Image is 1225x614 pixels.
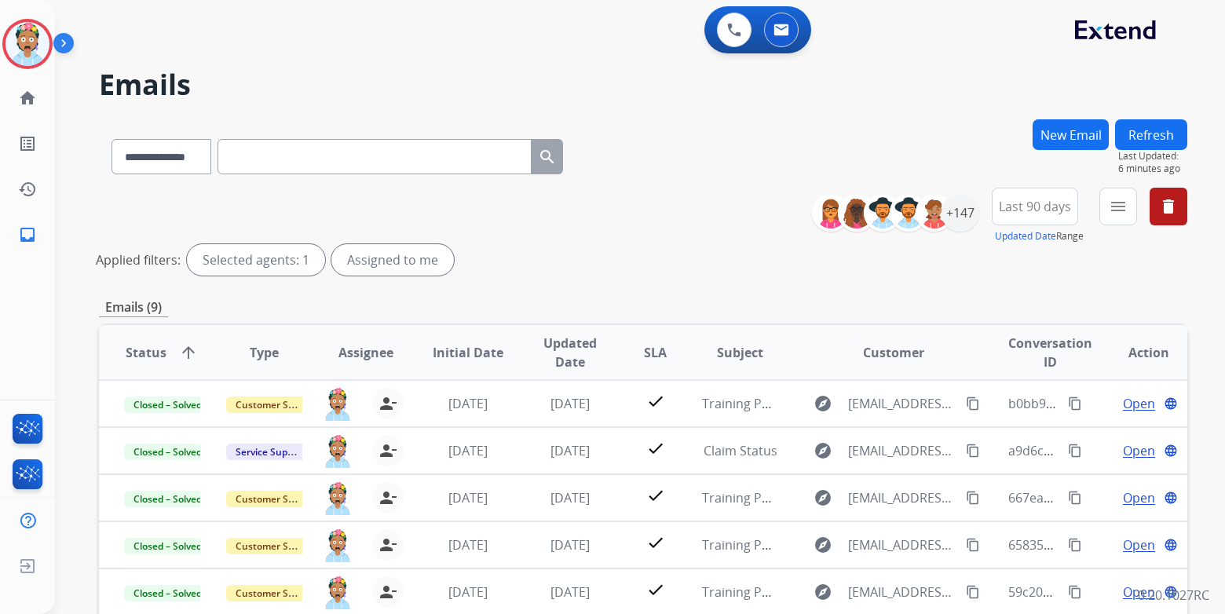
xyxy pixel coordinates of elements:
mat-icon: content_copy [1068,538,1082,552]
mat-icon: content_copy [966,397,980,411]
mat-icon: content_copy [966,538,980,552]
mat-icon: language [1164,444,1178,458]
mat-icon: delete [1159,197,1178,216]
span: Type [250,343,279,362]
mat-icon: language [1164,538,1178,552]
span: [DATE] [448,442,488,459]
mat-icon: person_remove [378,488,397,507]
img: agent-avatar [322,435,353,468]
img: agent-avatar [322,388,353,421]
span: Closed – Solved [124,444,211,460]
mat-icon: check [646,486,665,505]
span: Customer Support [226,491,328,507]
span: 6 minutes ago [1118,163,1187,175]
span: Closed – Solved [124,491,211,507]
span: [DATE] [550,536,590,554]
span: Open [1123,394,1155,413]
span: [EMAIL_ADDRESS][DOMAIN_NAME] [848,488,957,507]
p: 0.20.1027RC [1138,586,1209,605]
mat-icon: history [18,180,37,199]
img: agent-avatar [322,576,353,609]
div: +147 [942,194,979,232]
span: Status [126,343,166,362]
span: Training PA3: Do Not Assign ([PERSON_NAME]) [702,489,975,506]
mat-icon: search [538,148,557,166]
span: Open [1123,488,1155,507]
span: Conversation ID [1008,334,1092,371]
mat-icon: explore [814,394,832,413]
span: Customer Support [226,397,328,413]
button: Updated Date [995,230,1056,243]
img: avatar [5,22,49,66]
button: Last 90 days [992,188,1078,225]
mat-icon: person_remove [378,535,397,554]
span: Training PA2: Do Not Assign ([PERSON_NAME]) [702,536,975,554]
th: Action [1085,325,1187,380]
span: [DATE] [550,489,590,506]
mat-icon: explore [814,441,832,460]
span: Customer [863,343,924,362]
div: Selected agents: 1 [187,244,325,276]
img: agent-avatar [322,482,353,515]
span: Open [1123,583,1155,601]
span: Updated Date [532,334,609,371]
mat-icon: language [1164,397,1178,411]
mat-icon: content_copy [1068,585,1082,599]
span: [DATE] [550,395,590,412]
mat-icon: person_remove [378,394,397,413]
mat-icon: check [646,439,665,458]
mat-icon: content_copy [1068,397,1082,411]
mat-icon: person_remove [378,441,397,460]
mat-icon: language [1164,491,1178,505]
mat-icon: language [1164,585,1178,599]
mat-icon: content_copy [966,444,980,458]
mat-icon: home [18,89,37,108]
span: Training PA1: Do Not Assign ([PERSON_NAME]) [702,583,975,601]
mat-icon: content_copy [966,585,980,599]
span: [DATE] [448,395,488,412]
span: [DATE] [550,442,590,459]
mat-icon: arrow_upward [179,343,198,362]
span: [DATE] [550,583,590,601]
mat-icon: explore [814,583,832,601]
button: Refresh [1115,119,1187,150]
p: Applied filters: [96,250,181,269]
span: Closed – Solved [124,585,211,601]
div: Assigned to me [331,244,454,276]
span: Training PA4: Do Not Assign ([PERSON_NAME]) [702,395,975,412]
mat-icon: check [646,533,665,552]
span: Open [1123,535,1155,554]
span: [DATE] [448,489,488,506]
p: Emails (9) [99,298,168,317]
span: [EMAIL_ADDRESS][DOMAIN_NAME] [848,394,957,413]
span: Last Updated: [1118,150,1187,163]
span: [EMAIL_ADDRESS][DOMAIN_NAME] [848,441,957,460]
span: SLA [644,343,667,362]
span: Open [1123,441,1155,460]
mat-icon: explore [814,535,832,554]
mat-icon: inbox [18,225,37,244]
span: Customer Support [226,538,328,554]
span: [EMAIL_ADDRESS][DOMAIN_NAME] [848,583,957,601]
mat-icon: content_copy [1068,491,1082,505]
mat-icon: check [646,580,665,599]
mat-icon: explore [814,488,832,507]
mat-icon: person_remove [378,583,397,601]
span: Subject [717,343,763,362]
span: Range [995,229,1084,243]
span: Assignee [338,343,393,362]
mat-icon: content_copy [1068,444,1082,458]
img: agent-avatar [322,529,353,562]
span: [DATE] [448,583,488,601]
span: Claim Status [704,442,777,459]
mat-icon: menu [1109,197,1128,216]
mat-icon: check [646,392,665,411]
span: Initial Date [433,343,503,362]
span: [EMAIL_ADDRESS][DOMAIN_NAME] [848,535,957,554]
span: [DATE] [448,536,488,554]
mat-icon: list_alt [18,134,37,153]
span: Closed – Solved [124,538,211,554]
span: Last 90 days [999,203,1071,210]
span: Service Support [226,444,316,460]
span: Customer Support [226,585,328,601]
